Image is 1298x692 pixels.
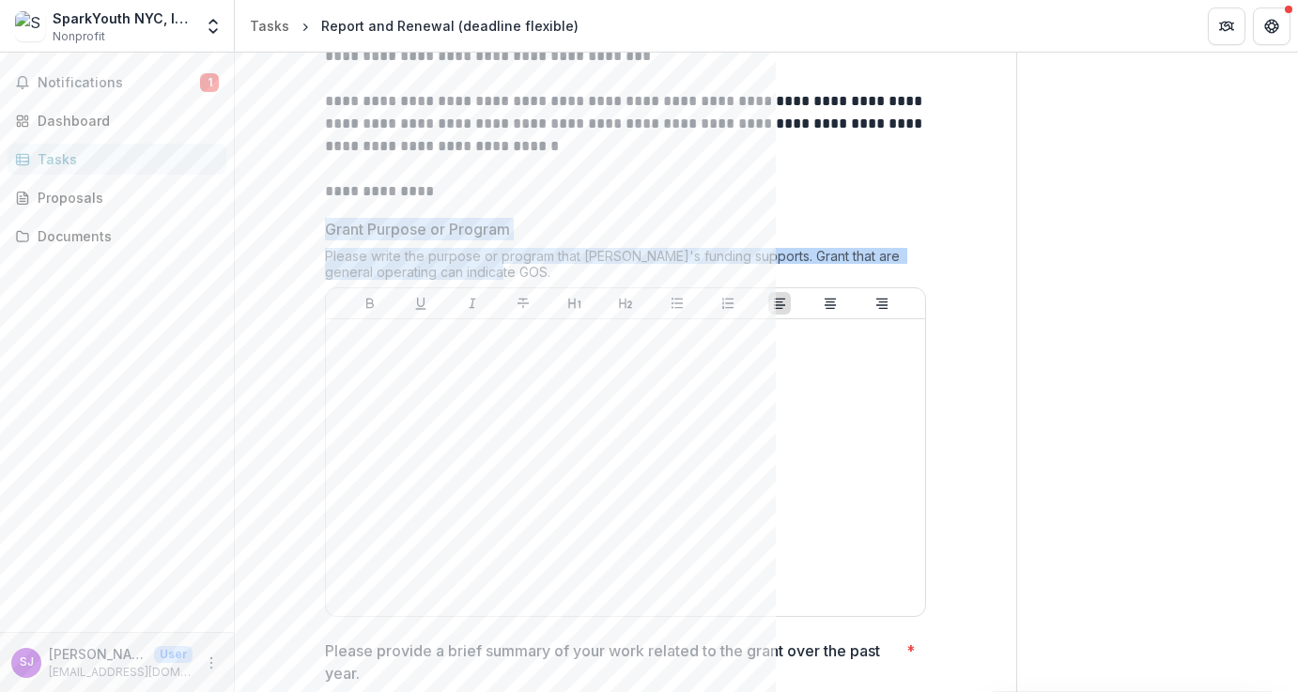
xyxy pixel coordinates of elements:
button: Heading 2 [614,292,637,315]
p: User [154,646,193,663]
div: Proposals [38,188,211,208]
p: Please provide a brief summary of your work related to the grant over the past year. [325,639,899,684]
button: Align Right [871,292,893,315]
button: Heading 1 [564,292,586,315]
p: [PERSON_NAME] [49,644,147,664]
a: Tasks [242,12,297,39]
a: Tasks [8,144,226,175]
nav: breadcrumb [242,12,586,39]
button: Partners [1208,8,1245,45]
p: [EMAIL_ADDRESS][DOMAIN_NAME] [49,664,193,681]
div: Report and Renewal (deadline flexible) [321,16,579,36]
button: Align Center [819,292,842,315]
img: SparkYouth NYC, Inc. [15,11,45,41]
span: 1 [200,73,219,92]
a: Documents [8,221,226,252]
button: Align Left [768,292,791,315]
button: Notifications1 [8,68,226,98]
div: Tasks [250,16,289,36]
button: Italicize [461,292,484,315]
a: Proposals [8,182,226,213]
span: Nonprofit [53,28,105,45]
div: Tasks [38,149,211,169]
button: Get Help [1253,8,1290,45]
button: Strike [512,292,534,315]
div: Suzy Myers Jackson [20,656,34,669]
div: SparkYouth NYC, Inc. [53,8,193,28]
div: Documents [38,226,211,246]
button: Underline [409,292,432,315]
div: Dashboard [38,111,211,131]
button: Bullet List [666,292,688,315]
button: More [200,652,223,674]
button: Bold [359,292,381,315]
div: Please write the purpose or program that [PERSON_NAME]'s funding supports. Grant that are general... [325,248,926,287]
button: Ordered List [717,292,739,315]
button: Open entity switcher [200,8,226,45]
a: Dashboard [8,105,226,136]
p: Grant Purpose or Program [325,218,510,240]
span: Notifications [38,75,200,91]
